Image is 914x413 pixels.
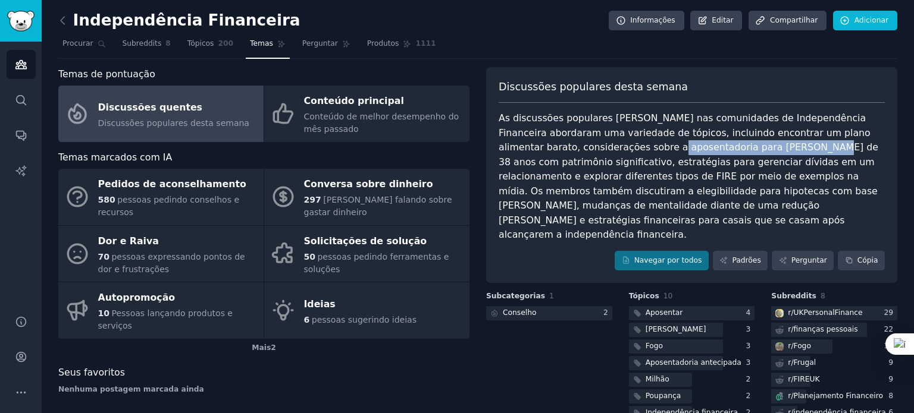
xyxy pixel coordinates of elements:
a: Conteúdo principalConteúdo de melhor desempenho do mês passado [264,86,469,142]
font: Temas de pontuação [58,68,155,80]
font: Discussões populares desta semana [499,81,688,93]
a: Fogor/Fogo14 [771,339,897,354]
font: Pedidos de aconselhamento [98,178,246,190]
font: pessoas sugerindo ideias [312,315,417,324]
a: Temas [246,34,290,59]
a: Tópicos200 [183,34,237,59]
font: Conversa sobre dinheiro [304,178,433,190]
font: As discussões populares [PERSON_NAME] nas comunidades de Independência Financeira abordaram uma v... [499,112,881,240]
a: r/Frugal9 [771,356,897,371]
a: Perguntar [298,34,355,59]
font: 3 [746,358,751,367]
a: Aposentadoria antecipada3 [629,356,755,371]
font: Compartilhar [770,16,818,24]
a: Finanças Pessoais do Reino Unidor/UKPersonalFinance29 [771,306,897,321]
font: 9 [888,375,893,383]
a: Autopromoção10Pessoas lançando produtos e serviços [58,282,264,339]
font: Perguntar [791,256,827,264]
font: Fogo [646,342,663,350]
font: Procurar [62,39,93,48]
font: Temas [250,39,273,48]
font: Padrões [732,256,760,264]
a: Aposentar4 [629,306,755,321]
font: 29 [884,308,893,317]
img: Fogo [775,342,784,351]
font: 50 [304,252,315,261]
font: Navegar por todos [634,256,702,264]
font: Cópia [857,256,878,264]
font: 3 [746,342,751,350]
font: Subreddits [771,292,816,300]
a: Compartilhar [749,11,827,31]
font: Subreddits [123,39,162,48]
a: Poupança2 [629,389,755,404]
font: Fogo [794,342,811,350]
font: Pessoas lançando produtos e serviços [98,308,233,330]
a: Navegar por todos [615,251,709,271]
font: 1 [549,292,554,300]
font: r/ [788,375,793,383]
font: Mais [252,343,271,352]
font: Conteúdo de melhor desempenho do mês passado [304,112,459,134]
font: 2 [746,375,751,383]
a: Produtos1111 [363,34,440,59]
font: Ideias [304,298,336,310]
font: Nenhuma postagem marcada ainda [58,385,204,393]
font: 8 [888,392,893,400]
font: 297 [304,195,321,204]
font: r/ [788,358,793,367]
a: Conselho2 [486,306,612,321]
font: Independência Financeira [73,11,301,29]
font: 1111 [415,39,436,48]
font: 580 [98,195,115,204]
font: Editar [712,16,733,24]
font: r/ [788,342,793,350]
a: Subreddits8 [118,34,175,59]
font: 3 [746,325,751,333]
img: Finanças Pessoais do Reino Unido [775,309,784,317]
font: FIREUK [794,375,820,383]
a: Adicionar [833,11,897,31]
a: Conversa sobre dinheiro297[PERSON_NAME] falando sobre gastar dinheiro [264,169,469,225]
font: 10 [98,308,109,318]
font: UKPersonalFinance [794,308,863,317]
a: Padrões [713,251,768,271]
font: 2 [603,308,608,317]
font: Milhão [646,375,669,383]
font: pessoas pedindo conselhos e recursos [98,195,240,217]
a: Discussões quentesDiscussões populares desta semana [58,86,264,142]
font: Tópicos [187,39,214,48]
font: 14 [884,342,893,350]
a: [PERSON_NAME]3 [629,323,755,338]
font: 9 [888,358,893,367]
font: [PERSON_NAME] falando sobre gastar dinheiro [304,195,452,217]
a: Planejamento Financeiror/Planejamento Financeiro8 [771,389,897,404]
font: r/ [788,325,793,333]
font: 10 [663,292,673,300]
font: Frugal [794,358,816,367]
font: Conselho [503,308,536,317]
font: Produtos [367,39,399,48]
a: Informações [609,11,684,31]
font: r/ [788,308,793,317]
a: Perguntar [772,251,834,271]
font: 22 [884,325,893,333]
font: pessoas expressando pontos de dor e frustrações [98,252,245,274]
a: r/FIREUK9 [771,373,897,387]
font: 6 [304,315,310,324]
font: Dor e Raiva [98,235,159,247]
a: Pedidos de aconselhamento580pessoas pedindo conselhos e recursos [58,169,264,225]
font: Subcategorias [486,292,545,300]
a: Ideias6pessoas sugerindo ideias [264,282,469,339]
font: 200 [218,39,234,48]
font: Aposentar [646,308,683,317]
button: Cópia [838,251,885,271]
img: Planejamento Financeiro [775,392,784,401]
font: Planejamento Financeiro [794,392,883,400]
font: 2 [746,392,751,400]
font: Perguntar [302,39,338,48]
font: 4 [746,308,751,317]
a: Fogo3 [629,339,755,354]
font: 8 [821,292,825,300]
font: Conteúdo principal [304,95,404,106]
